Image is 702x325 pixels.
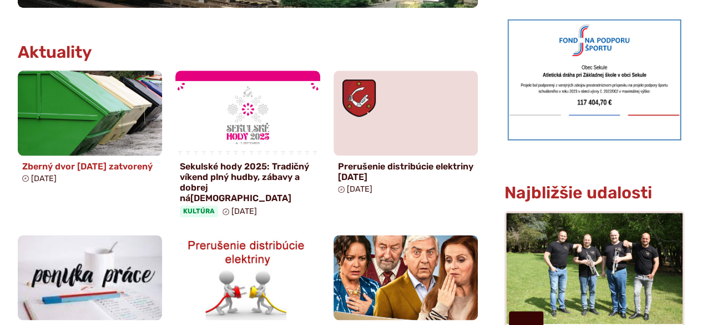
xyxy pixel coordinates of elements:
h3: Najbližšie udalosti [504,184,652,202]
h3: Aktuality [18,43,92,62]
span: [DATE] [231,207,257,216]
span: [DATE] [31,174,57,183]
h4: Sekulské hody 2025: Tradičný víkend plný hudby, zábavy a dobrej ná[DEMOGRAPHIC_DATA] [180,161,315,204]
span: Kultúra [180,206,218,217]
a: Prerušenie distribúcie elektriny [DATE] [DATE] [334,71,478,198]
h4: Zberný dvor [DATE] zatvorený [22,161,158,172]
img: draha.png [504,16,684,143]
a: Sekulské hody 2025: Tradičný víkend plný hudby, zábavy a dobrej ná[DEMOGRAPHIC_DATA] Kultúra [DATE] [175,71,320,222]
h4: Prerušenie distribúcie elektriny [DATE] [338,161,473,182]
span: [DATE] [347,184,372,194]
a: Zberný dvor [DATE] zatvorený [DATE] [18,71,162,188]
